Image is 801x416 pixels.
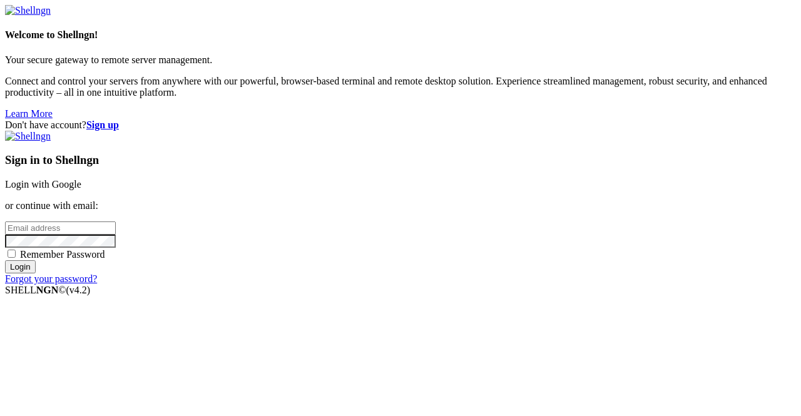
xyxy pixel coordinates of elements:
a: Learn More [5,108,53,119]
input: Email address [5,221,116,235]
a: Forgot your password? [5,273,97,284]
p: Your secure gateway to remote server management. [5,54,796,66]
b: NGN [36,285,59,295]
img: Shellngn [5,5,51,16]
a: Sign up [86,119,119,130]
h3: Sign in to Shellngn [5,153,796,167]
div: Don't have account? [5,119,796,131]
p: or continue with email: [5,200,796,211]
span: Remember Password [20,249,105,260]
span: 4.2.0 [66,285,91,295]
a: Login with Google [5,179,81,190]
p: Connect and control your servers from anywhere with our powerful, browser-based terminal and remo... [5,76,796,98]
img: Shellngn [5,131,51,142]
h4: Welcome to Shellngn! [5,29,796,41]
input: Login [5,260,36,273]
input: Remember Password [8,250,16,258]
span: SHELL © [5,285,90,295]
